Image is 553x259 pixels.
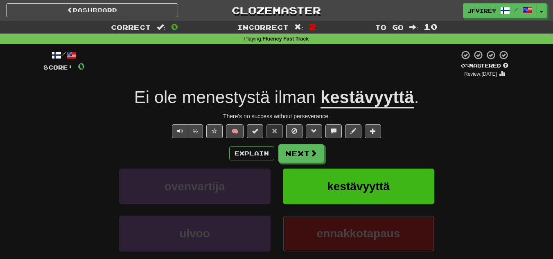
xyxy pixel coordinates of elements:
[467,7,496,14] span: jfvirey
[262,36,309,42] strong: Fluency Fast Track
[179,227,210,240] span: ulvoo
[459,62,510,70] div: Mastered
[6,3,178,17] a: Dashboard
[182,88,270,107] span: menestystä
[283,169,434,204] button: kestävyyttä
[190,3,362,18] a: Clozemaster
[78,61,85,71] span: 0
[514,7,518,12] span: /
[424,22,438,32] span: 10
[325,124,342,138] button: Discuss sentence (alt+u)
[464,71,497,77] small: Review: [DATE]
[309,22,316,32] span: 2
[170,124,203,138] div: Text-to-speech controls
[247,124,263,138] button: Set this sentence to 100% Mastered (alt+m)
[157,24,166,31] span: :
[171,22,178,32] span: 0
[111,23,151,31] span: Correct
[172,124,188,138] button: Play sentence audio (ctl+space)
[327,180,390,193] span: kestävyyttä
[321,88,414,108] u: kestävyyttä
[414,88,419,107] span: .
[119,216,271,251] button: ulvoo
[463,3,537,18] a: jfvirey /
[226,124,244,138] button: 🧠
[43,50,85,60] div: /
[375,23,404,31] span: To go
[294,24,303,31] span: :
[237,23,289,31] span: Incorrect
[154,88,177,107] span: ole
[188,124,203,138] button: ½
[43,64,73,71] span: Score:
[283,216,434,251] button: ennakkotapaus
[229,146,274,160] button: Explain
[206,124,223,138] button: Favorite sentence (alt+f)
[43,112,510,120] div: There's no success without perseverance.
[134,88,149,107] span: Ei
[119,169,271,204] button: ovenvartija
[306,124,322,138] button: Grammar (alt+g)
[278,144,324,163] button: Next
[266,124,283,138] button: Reset to 0% Mastered (alt+r)
[365,124,381,138] button: Add to collection (alt+a)
[409,24,418,31] span: :
[317,227,400,240] span: ennakkotapaus
[345,124,361,138] button: Edit sentence (alt+d)
[461,62,469,69] span: 0 %
[286,124,302,138] button: Ignore sentence (alt+i)
[275,88,316,107] span: ilman
[165,180,225,193] span: ovenvartija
